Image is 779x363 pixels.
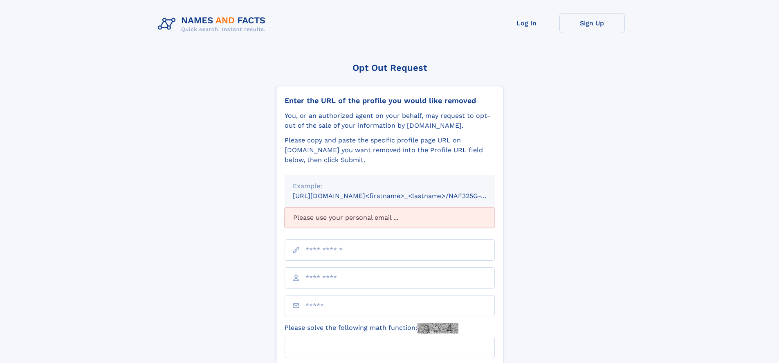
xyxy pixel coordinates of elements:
small: [URL][DOMAIN_NAME]<firstname>_<lastname>/NAF325G-xxxxxxxx [293,192,510,200]
img: Logo Names and Facts [155,13,272,35]
div: Enter the URL of the profile you would like removed [285,96,495,105]
div: Please copy and paste the specific profile page URL on [DOMAIN_NAME] you want removed into the Pr... [285,135,495,165]
div: Please use your personal email ... [285,207,495,228]
div: You, or an authorized agent on your behalf, may request to opt-out of the sale of your informatio... [285,111,495,131]
a: Sign Up [559,13,625,33]
div: Opt Out Request [276,63,503,73]
div: Example: [293,181,487,191]
a: Log In [494,13,559,33]
label: Please solve the following math function: [285,323,458,334]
